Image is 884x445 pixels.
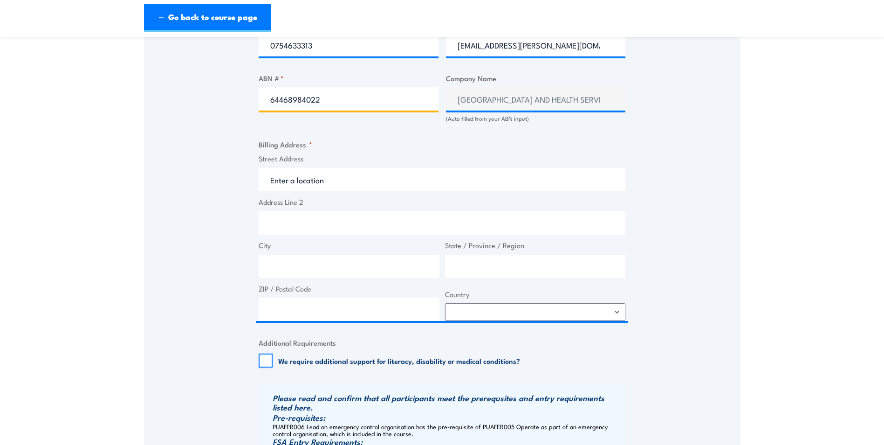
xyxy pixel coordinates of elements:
h3: Pre-requisites: [273,413,623,422]
div: (Auto filled from your ABN input) [446,114,626,123]
label: State / Province / Region [445,240,626,251]
label: Country [445,289,626,300]
label: ABN # [259,73,439,83]
legend: Billing Address [259,139,312,150]
label: We require additional support for literacy, disability or medical conditions? [278,356,520,365]
label: ZIP / Postal Code [259,284,439,294]
legend: Additional Requirements [259,337,336,348]
a: ← Go back to course page [144,4,271,32]
label: Street Address [259,153,625,164]
label: Company Name [446,73,626,83]
label: City [259,240,439,251]
h3: Please read and confirm that all participants meet the prerequsites and entry requirements listed... [273,393,623,412]
label: Address Line 2 [259,197,625,208]
input: Enter a location [259,168,625,191]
